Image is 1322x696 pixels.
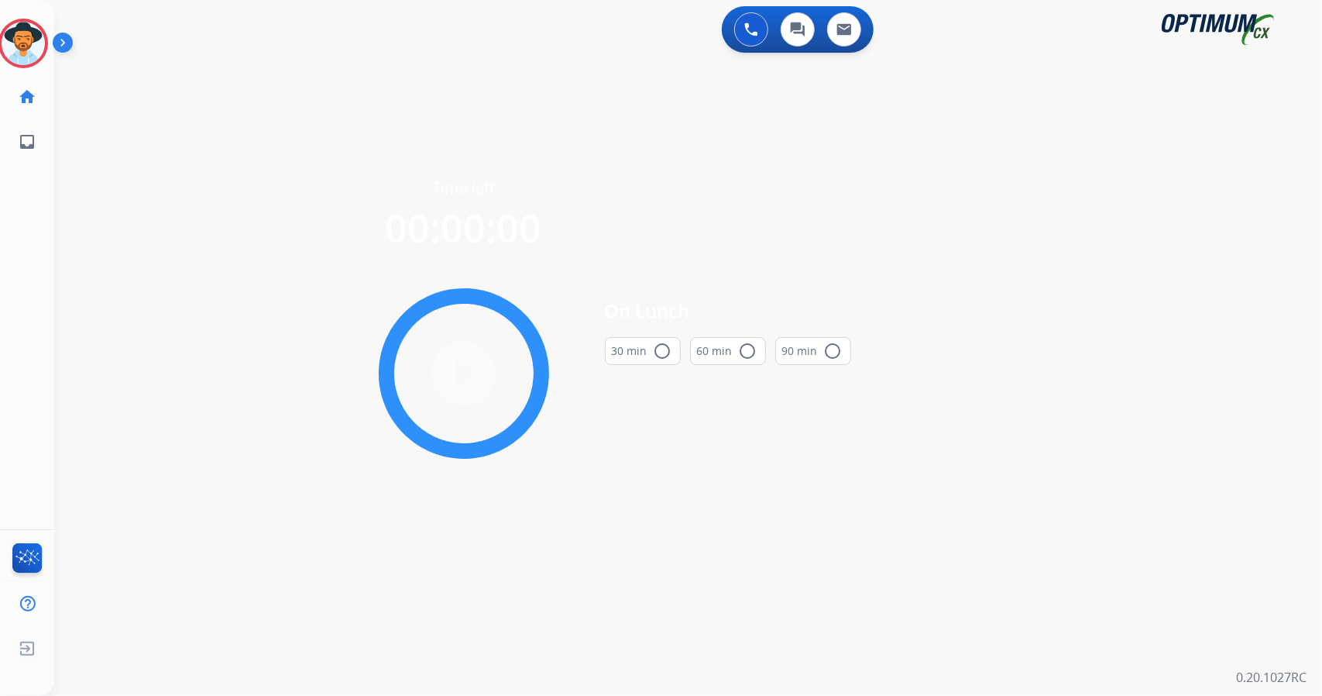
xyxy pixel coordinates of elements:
mat-icon: home [18,88,36,106]
p: 0.20.1027RC [1236,668,1307,687]
button: 90 min [775,337,851,365]
span: 00:00:00 [386,202,542,254]
mat-icon: radio_button_unchecked [739,342,757,360]
span: Time left [432,177,495,199]
button: 30 min [605,337,681,365]
img: avatar [2,22,45,65]
button: 60 min [690,337,766,365]
mat-icon: radio_button_unchecked [824,342,843,360]
mat-icon: inbox [18,133,36,151]
span: On Lunch [605,297,851,325]
mat-icon: radio_button_unchecked [654,342,672,360]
